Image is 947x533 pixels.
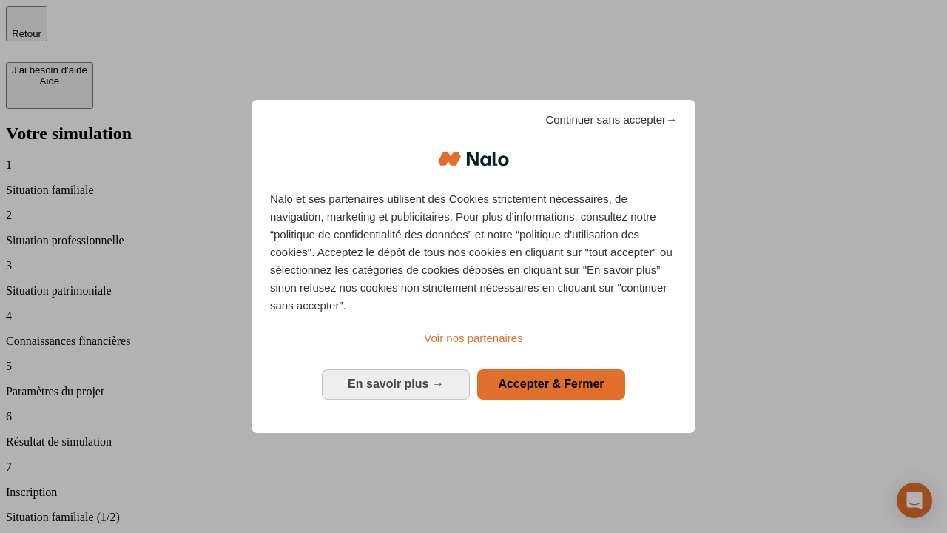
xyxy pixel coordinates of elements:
span: Voir nos partenaires [424,332,522,344]
span: Continuer sans accepter→ [545,111,677,129]
a: Voir nos partenaires [270,329,677,347]
div: Bienvenue chez Nalo Gestion du consentement [252,100,695,432]
button: En savoir plus: Configurer vos consentements [322,369,470,399]
p: Nalo et ses partenaires utilisent des Cookies strictement nécessaires, de navigation, marketing e... [270,190,677,315]
span: En savoir plus → [348,378,444,390]
button: Accepter & Fermer: Accepter notre traitement des données et fermer [477,369,625,399]
img: Logo [438,137,509,181]
span: Accepter & Fermer [498,378,604,390]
